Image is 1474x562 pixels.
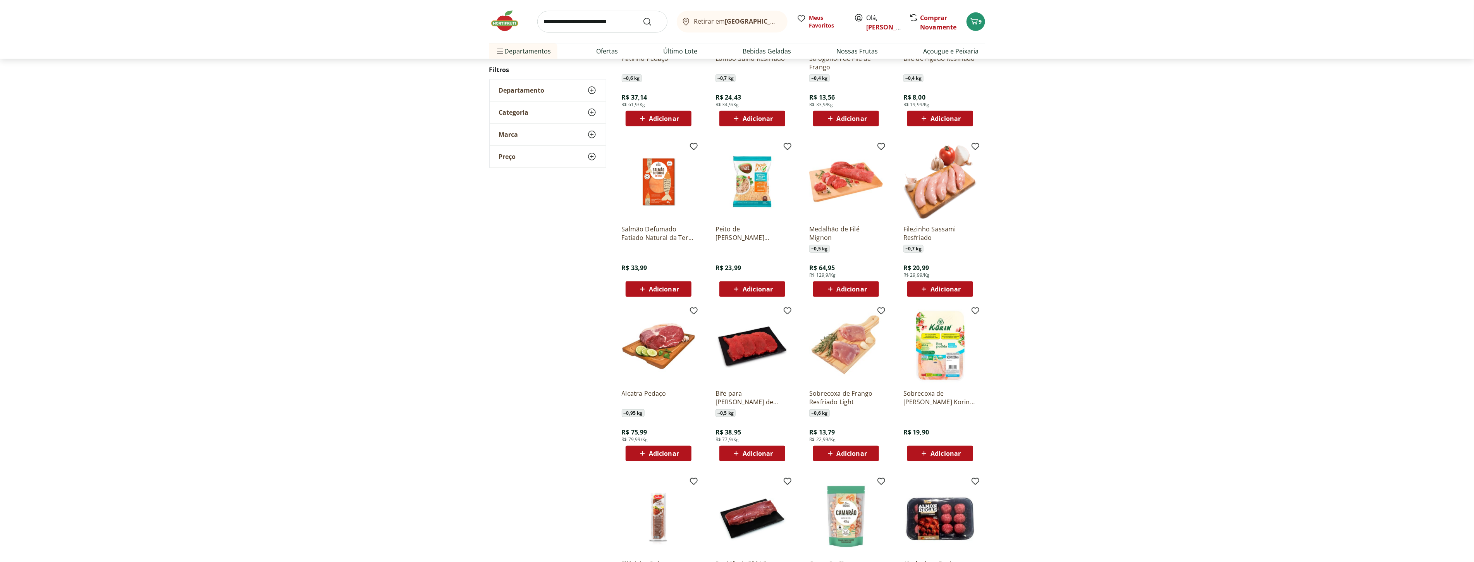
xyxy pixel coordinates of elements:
[664,47,698,56] a: Último Lote
[643,17,661,26] button: Submit Search
[622,225,695,242] a: Salmão Defumado Fatiado Natural da Terra 80g
[489,9,528,33] img: Hortifruti
[903,272,930,278] span: R$ 29,99/Kg
[813,111,879,126] button: Adicionar
[979,18,982,25] span: 9
[626,281,691,297] button: Adicionar
[920,14,957,31] a: Comprar Novamente
[649,286,679,292] span: Adicionar
[907,281,973,297] button: Adicionar
[719,111,785,126] button: Adicionar
[809,409,829,417] span: ~ 0,6 kg
[622,409,645,417] span: ~ 0,95 kg
[716,264,741,272] span: R$ 23,99
[809,309,883,383] img: Sobrecoxa de Frango Resfriado Light
[622,389,695,406] a: Alcatra Pedaço
[622,428,647,436] span: R$ 75,99
[716,93,741,102] span: R$ 24,43
[716,102,739,108] span: R$ 34,9/Kg
[809,389,883,406] a: Sobrecoxa de Frango Resfriado Light
[907,111,973,126] button: Adicionar
[694,18,779,25] span: Retirar em
[867,13,901,32] span: Olá,
[903,93,925,102] span: R$ 8,00
[809,264,835,272] span: R$ 64,95
[622,480,695,553] img: Filézinho Suíno Temperado Resfriado Sulita
[626,446,691,461] button: Adicionar
[837,47,878,56] a: Nossas Frutas
[837,450,867,457] span: Adicionar
[716,389,789,406] a: Bife para [PERSON_NAME] de Patinho
[716,145,789,219] img: Peito de Frango Desfiado Congelado Nat 400g
[813,281,879,297] button: Adicionar
[719,446,785,461] button: Adicionar
[495,42,505,60] button: Menu
[809,428,835,436] span: R$ 13,79
[597,47,618,56] a: Ofertas
[725,17,855,26] b: [GEOGRAPHIC_DATA]/[GEOGRAPHIC_DATA]
[809,93,835,102] span: R$ 13,56
[649,450,679,457] span: Adicionar
[490,102,606,123] button: Categoria
[677,11,788,33] button: Retirar em[GEOGRAPHIC_DATA]/[GEOGRAPHIC_DATA]
[622,436,648,443] span: R$ 79,99/Kg
[716,225,789,242] p: Peito de [PERSON_NAME] Congelado Nat 400g
[743,116,773,122] span: Adicionar
[490,146,606,167] button: Preço
[907,446,973,461] button: Adicionar
[903,428,929,436] span: R$ 19,90
[809,245,829,253] span: ~ 0,5 kg
[797,14,845,29] a: Meus Favoritos
[903,225,977,242] a: Filezinho Sassami Resfriado
[903,389,977,406] a: Sobrecoxa de [PERSON_NAME] Korin 600g
[903,480,977,553] img: Almôndega Bovina Resfriada Best Beef 360g
[622,145,695,219] img: Salmão Defumado Fatiado Natural da Terra 80g
[903,245,924,253] span: ~ 0,7 kg
[809,225,883,242] a: Medalhão de Filé Mignon
[809,145,883,219] img: Medalhão de Filé Mignon
[903,54,977,71] a: Bife de Fígado Resfriado
[490,79,606,101] button: Departamento
[716,436,739,443] span: R$ 77,9/Kg
[499,86,545,94] span: Departamento
[903,309,977,383] img: Sobrecoxa de Frango Congelada Korin 600g
[622,309,695,383] img: Alcatra Pedaço
[716,309,789,383] img: Bife para Milanesa Miolo de Patinho
[719,281,785,297] button: Adicionar
[716,409,736,417] span: ~ 0,5 kg
[537,11,667,33] input: search
[490,124,606,145] button: Marca
[716,480,789,553] img: Rosbife de Filé Mignon Pedaço Bandeja
[622,54,695,71] a: Patinho Pedaço
[716,74,736,82] span: ~ 0,7 kg
[813,446,879,461] button: Adicionar
[809,74,829,82] span: ~ 0,4 kg
[716,54,789,71] a: Lombo Suíno Resfriado
[809,480,883,553] img: Camarão Cinza Descascado 85/100 Congelado Natural Da Terra 400g
[499,131,518,138] span: Marca
[924,47,979,56] a: Açougue e Peixaria
[809,54,883,71] a: Strogonoff de Filé de Frango
[622,102,645,108] span: R$ 61,9/Kg
[489,62,606,78] h2: Filtros
[809,272,836,278] span: R$ 129,9/Kg
[809,102,833,108] span: R$ 33,9/Kg
[626,111,691,126] button: Adicionar
[930,450,961,457] span: Adicionar
[903,74,924,82] span: ~ 0,4 kg
[930,116,961,122] span: Adicionar
[867,23,917,31] a: [PERSON_NAME]
[622,74,642,82] span: ~ 0,6 kg
[837,116,867,122] span: Adicionar
[743,450,773,457] span: Adicionar
[743,47,791,56] a: Bebidas Geladas
[967,12,985,31] button: Carrinho
[743,286,773,292] span: Adicionar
